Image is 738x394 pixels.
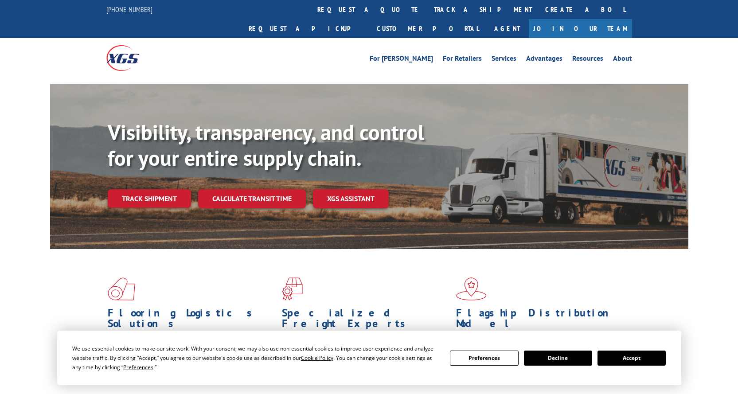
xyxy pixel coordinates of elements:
a: Join Our Team [529,19,632,38]
img: xgs-icon-focused-on-flooring-red [282,277,303,300]
div: Cookie Consent Prompt [57,331,681,385]
img: xgs-icon-total-supply-chain-intelligence-red [108,277,135,300]
img: xgs-icon-flagship-distribution-model-red [456,277,487,300]
a: Services [492,55,516,65]
button: Accept [597,351,666,366]
a: XGS ASSISTANT [313,189,389,208]
div: We use essential cookies to make our site work. With your consent, we may also use non-essential ... [72,344,439,372]
button: Preferences [450,351,518,366]
a: Agent [485,19,529,38]
span: Preferences [123,363,153,371]
a: Advantages [526,55,562,65]
button: Decline [524,351,592,366]
span: Cookie Policy [301,354,333,362]
a: For [PERSON_NAME] [370,55,433,65]
a: For Retailers [443,55,482,65]
h1: Flooring Logistics Solutions [108,308,275,333]
h1: Specialized Freight Experts [282,308,449,333]
a: Track shipment [108,189,191,208]
a: [PHONE_NUMBER] [106,5,152,14]
a: Calculate transit time [198,189,306,208]
b: Visibility, transparency, and control for your entire supply chain. [108,118,424,172]
a: Resources [572,55,603,65]
a: About [613,55,632,65]
h1: Flagship Distribution Model [456,308,624,333]
a: Request a pickup [242,19,370,38]
a: Customer Portal [370,19,485,38]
